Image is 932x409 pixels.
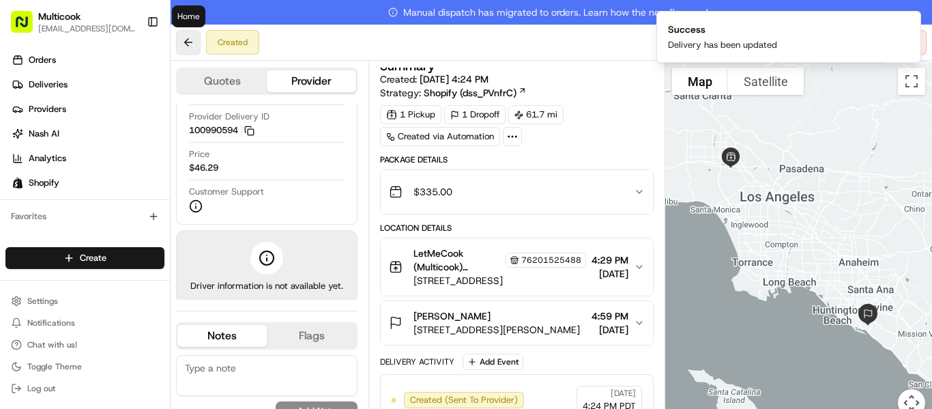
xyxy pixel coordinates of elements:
[27,383,55,394] span: Log out
[413,323,580,337] span: [STREET_ADDRESS][PERSON_NAME]
[27,212,38,223] img: 1736555255976-a54dd68f-1ca7-489b-9aae-adbdc363a1c4
[156,212,184,223] span: [DATE]
[444,105,506,124] div: 1 Dropoff
[80,252,106,264] span: Create
[14,14,41,41] img: Nash
[5,335,164,354] button: Chat with us!
[38,23,136,34] button: [EMAIL_ADDRESS][DOMAIN_NAME]
[388,5,715,19] span: Manual dispatch has migrated to orders. Learn how the new flow works
[380,154,654,165] div: Package Details
[148,249,153,259] span: •
[110,300,224,324] a: 💻API Documentation
[27,249,38,260] img: 1736555255976-a54dd68f-1ca7-489b-9aae-adbdc363a1c4
[592,267,628,281] span: [DATE]
[728,68,804,95] button: Show satellite imagery
[177,70,267,92] button: Quotes
[136,308,165,318] span: Pylon
[5,49,170,71] a: Orders
[463,354,523,370] button: Add Event
[177,325,267,347] button: Notes
[212,175,248,191] button: See all
[410,394,518,406] span: Created (Sent To Provider)
[156,249,184,259] span: [DATE]
[5,357,164,376] button: Toggle Theme
[148,212,153,223] span: •
[61,130,224,144] div: Start new chat
[424,86,516,100] span: Shopify (dss_PVnfrC)
[38,10,81,23] button: Multicook
[42,212,145,223] span: Wisdom [PERSON_NAME]
[61,144,188,155] div: We're available if you need us!
[29,54,56,66] span: Orders
[14,236,35,262] img: Wisdom Oko
[413,246,503,274] span: LetMeCook (Multicook) [PERSON_NAME]
[668,23,777,36] div: Success
[5,313,164,333] button: Notifications
[29,128,59,140] span: Nash AI
[14,178,87,188] div: Past conversations
[413,185,452,199] span: $335.00
[29,152,66,165] span: Analytics
[27,339,77,350] span: Chat with us!
[189,148,209,160] span: Price
[380,356,454,367] div: Delivery Activity
[380,105,441,124] div: 1 Pickup
[381,238,653,296] button: LetMeCook (Multicook) [PERSON_NAME]76201525488[STREET_ADDRESS]4:29 PM[DATE]
[5,123,170,145] a: Nash AI
[521,255,581,266] span: 76201525488
[232,135,248,151] button: Start new chat
[8,300,110,324] a: 📗Knowledge Base
[380,127,500,146] a: Created via Automation
[5,74,170,96] a: Deliveries
[5,206,164,227] div: Favorites
[190,280,343,292] span: Driver information is not available yet.
[380,223,654,234] div: Location Details
[29,130,53,155] img: 8571987876998_91fb9ceb93ad5c398215_72.jpg
[14,55,248,76] p: Welcome 👋
[380,86,527,100] div: Strategy:
[413,274,586,287] span: [STREET_ADDRESS]
[267,70,356,92] button: Provider
[380,72,489,86] span: Created:
[381,170,653,214] button: $335.00
[592,323,628,337] span: [DATE]
[508,105,564,124] div: 61.7 mi
[27,318,75,328] span: Notifications
[27,361,82,372] span: Toggle Theme
[898,68,925,95] button: Toggle fullscreen view
[5,147,170,169] a: Analytics
[14,199,35,225] img: Wisdom Oko
[189,162,218,174] span: $46.29
[96,307,165,318] a: Powered byPylon
[420,73,489,85] span: [DATE] 4:24 PM
[592,253,628,267] span: 4:29 PM
[5,172,170,194] a: Shopify
[29,79,68,91] span: Deliveries
[668,39,777,51] div: Delivery has been updated
[5,98,170,120] a: Providers
[5,379,164,398] button: Log out
[611,388,636,399] span: [DATE]
[29,103,66,115] span: Providers
[12,178,23,188] img: Shopify logo
[5,5,141,38] button: Multicook[EMAIL_ADDRESS][DOMAIN_NAME]
[267,325,356,347] button: Flags
[381,301,653,345] button: [PERSON_NAME][STREET_ADDRESS][PERSON_NAME]4:59 PM[DATE]
[14,130,38,155] img: 1736555255976-a54dd68f-1ca7-489b-9aae-adbdc363a1c4
[413,309,491,323] span: [PERSON_NAME]
[29,177,59,189] span: Shopify
[35,88,225,102] input: Clear
[189,111,270,123] span: Provider Delivery ID
[592,309,628,323] span: 4:59 PM
[189,186,264,198] span: Customer Support
[189,124,254,137] button: 100990594
[672,68,728,95] button: Show street map
[27,296,58,307] span: Settings
[5,292,164,311] button: Settings
[172,5,205,27] div: Home
[42,249,145,259] span: Wisdom [PERSON_NAME]
[424,86,527,100] a: Shopify (dss_PVnfrC)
